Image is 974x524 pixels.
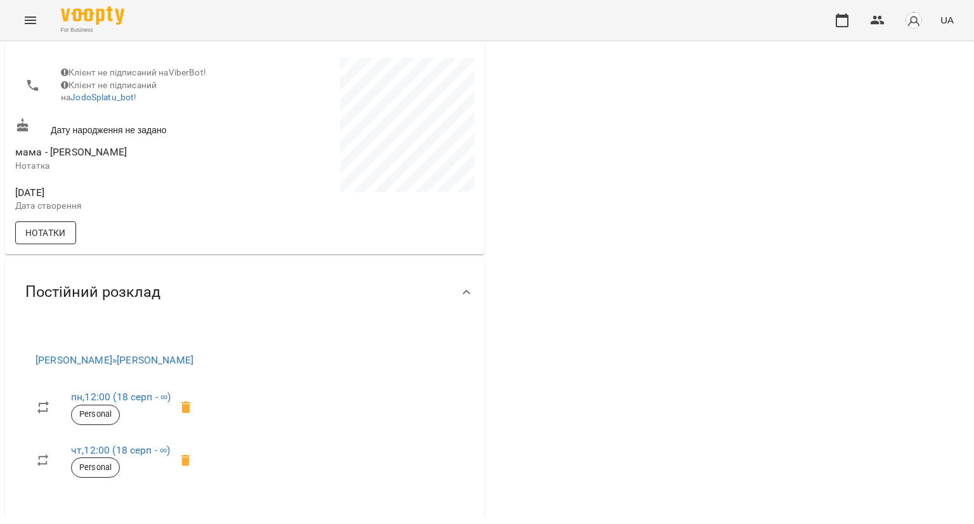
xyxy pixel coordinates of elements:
p: Нотатка [15,160,242,173]
span: Видалити приватний урок Половинка Вікторія пн 12:00 клієнта Дамір Мунтян [171,392,201,422]
p: Дата створення [15,200,242,213]
span: Personal [72,409,119,420]
span: Клієнт не підписаний на ! [61,80,157,103]
button: Нотатки [15,221,76,244]
span: Постійний розклад [25,282,160,302]
span: For Business [61,26,124,34]
a: чт,12:00 (18 серп - ∞) [71,444,170,456]
a: пн,12:00 (18 серп - ∞) [71,391,171,403]
span: Нотатки [25,225,66,240]
span: мама - [PERSON_NAME] [15,146,127,158]
a: [PERSON_NAME]»[PERSON_NAME] [36,354,193,366]
span: Personal [72,462,119,473]
button: Menu [15,5,46,36]
span: UA [940,13,954,27]
span: Видалити приватний урок Половинка Вікторія чт 12:00 клієнта Дамір Мунтян [171,445,201,476]
a: JodoSplatu_bot [70,92,134,102]
div: Дату народження не задано [13,115,245,139]
button: UA [935,8,959,32]
div: Постійний розклад [5,259,484,325]
img: avatar_s.png [905,11,923,29]
span: Клієнт не підписаний на ViberBot! [61,67,206,77]
span: [DATE] [15,185,242,200]
img: Voopty Logo [61,6,124,25]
